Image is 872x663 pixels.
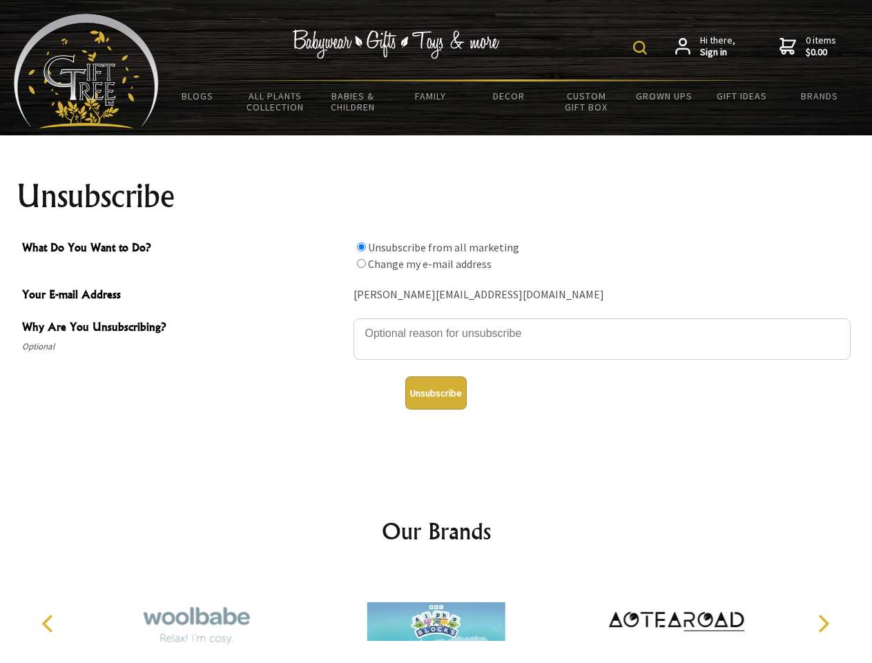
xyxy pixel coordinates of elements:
a: All Plants Collection [237,81,315,122]
input: What Do You Want to Do? [357,242,366,251]
a: Hi there,Sign in [675,35,735,59]
a: Gift Ideas [703,81,781,110]
input: What Do You Want to Do? [357,259,366,268]
span: 0 items [806,34,836,59]
div: [PERSON_NAME][EMAIL_ADDRESS][DOMAIN_NAME] [353,285,851,306]
h2: Our Brands [28,515,845,548]
a: Brands [781,81,859,110]
textarea: Why Are You Unsubscribing? [353,318,851,360]
button: Next [808,608,838,639]
button: Unsubscribe [405,376,467,410]
a: Custom Gift Box [548,81,626,122]
span: What Do You Want to Do? [22,239,347,259]
strong: $0.00 [806,46,836,59]
a: Family [392,81,470,110]
label: Change my e-mail address [368,257,492,271]
img: product search [633,41,647,55]
a: Grown Ups [625,81,703,110]
a: BLOGS [159,81,237,110]
span: Optional [22,338,347,355]
button: Previous [35,608,65,639]
a: Decor [469,81,548,110]
a: Babies & Children [314,81,392,122]
a: 0 items$0.00 [779,35,836,59]
h1: Unsubscribe [17,180,856,213]
span: Your E-mail Address [22,286,347,306]
img: Babyware - Gifts - Toys and more... [14,14,159,128]
span: Hi there, [700,35,735,59]
strong: Sign in [700,46,735,59]
span: Why Are You Unsubscribing? [22,318,347,338]
label: Unsubscribe from all marketing [368,240,519,254]
img: Babywear - Gifts - Toys & more [293,30,500,59]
